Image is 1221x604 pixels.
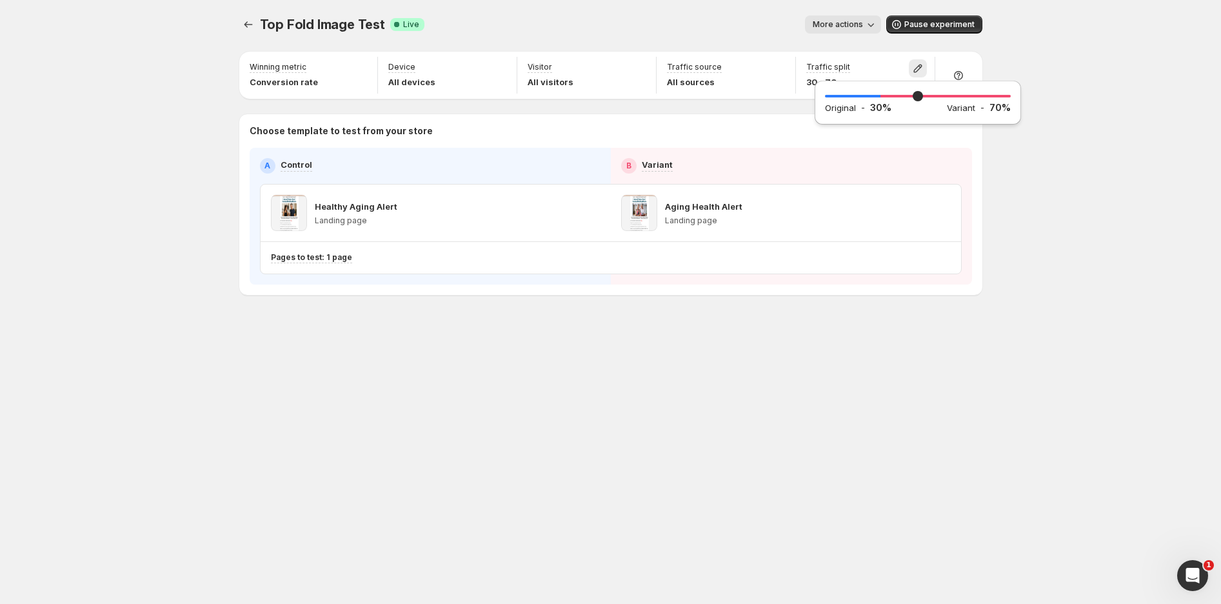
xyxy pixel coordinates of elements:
span: More actions [813,19,863,30]
button: More actions [805,15,881,34]
h2: Original [825,101,856,114]
h2: A [264,161,270,171]
div: - [947,101,1011,114]
p: Winning metric [250,62,306,72]
p: Traffic split [806,62,850,72]
img: Aging Health Alert [621,195,657,231]
p: All sources [667,75,722,88]
p: Choose template to test from your store [250,125,972,137]
h2: Variant [947,101,975,114]
p: Visitor [528,62,552,72]
span: 1 [1204,560,1214,570]
div: - [825,101,947,114]
button: Pause experiment [886,15,982,34]
p: 30 - 70 [806,75,850,88]
p: Pages to test: 1 page [271,252,352,263]
p: Aging Health Alert [665,200,742,213]
p: All visitors [528,75,573,88]
button: Experiments [239,15,257,34]
p: Device [388,62,415,72]
h2: B [626,161,631,171]
span: Top Fold Image Test [260,17,385,32]
p: 30 % [870,101,891,114]
img: Healthy Aging Alert [271,195,307,231]
p: Variant [642,158,673,171]
p: Landing page [665,216,742,226]
iframe: Intercom live chat [1177,560,1208,591]
p: Traffic source [667,62,722,72]
span: Pause experiment [904,19,975,30]
p: 70 % [989,101,1011,114]
p: Control [281,158,312,171]
p: Conversion rate [250,75,318,88]
span: Live [403,19,419,30]
p: All devices [388,75,435,88]
p: Healthy Aging Alert [315,200,397,213]
p: Landing page [315,216,397,226]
